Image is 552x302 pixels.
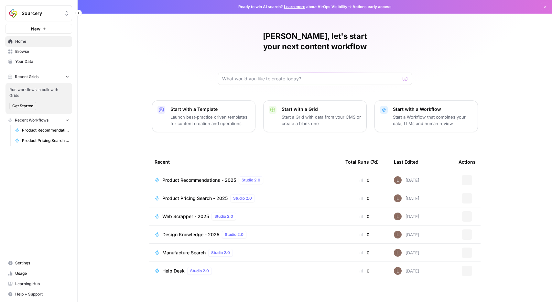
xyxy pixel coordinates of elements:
[345,268,384,274] div: 0
[394,194,419,202] div: [DATE]
[5,5,72,21] button: Workspace: Sourcery
[162,195,228,202] span: Product Pricing Search - 2025
[5,279,72,289] a: Learning Hub
[394,249,419,257] div: [DATE]
[284,4,305,9] a: Learn more
[15,117,49,123] span: Recent Workflows
[15,291,69,297] span: Help + Support
[345,153,379,171] div: Total Runs (7d)
[393,106,472,112] p: Start with a Workflow
[282,114,361,127] p: Start a Grid with data from your CMS or create a blank one
[394,194,402,202] img: muu6utue8gv7desilo8ikjhuo4fq
[31,26,40,32] span: New
[233,195,252,201] span: Studio 2.0
[345,177,384,183] div: 0
[15,39,69,44] span: Home
[214,214,233,219] span: Studio 2.0
[155,249,335,257] a: Manufacture SearchStudio 2.0
[5,36,72,47] a: Home
[162,268,185,274] span: Help Desk
[394,176,419,184] div: [DATE]
[394,231,402,238] img: muu6utue8gv7desilo8ikjhuo4fq
[15,260,69,266] span: Settings
[393,114,472,127] p: Start a Workflow that combines your data, LLMs and human review
[152,100,255,132] button: Start with a TemplateLaunch best-practice driven templates for content creation and operations
[345,213,384,220] div: 0
[155,194,335,202] a: Product Pricing Search - 2025Studio 2.0
[155,267,335,275] a: Help DeskStudio 2.0
[162,231,219,238] span: Design Knowledge - 2025
[22,138,69,144] span: Product Pricing Search - 2025
[394,176,402,184] img: muu6utue8gv7desilo8ikjhuo4fq
[155,213,335,220] a: Web Scrapper - 2025Studio 2.0
[459,153,476,171] div: Actions
[155,176,335,184] a: Product Recommendations - 2025Studio 2.0
[5,258,72,268] a: Settings
[22,10,61,17] span: Sourcery
[155,231,335,238] a: Design Knowledge - 2025Studio 2.0
[394,153,418,171] div: Last Edited
[9,87,68,99] span: Run workflows in bulk with Grids
[7,7,19,19] img: Sourcery Logo
[15,59,69,64] span: Your Data
[22,127,69,133] span: Product Recommendations - 2025
[263,100,367,132] button: Start with a GridStart a Grid with data from your CMS or create a blank one
[5,115,72,125] button: Recent Workflows
[15,271,69,276] span: Usage
[222,75,400,82] input: What would you like to create today?
[394,231,419,238] div: [DATE]
[211,250,230,256] span: Studio 2.0
[394,213,402,220] img: muu6utue8gv7desilo8ikjhuo4fq
[5,268,72,279] a: Usage
[12,103,33,109] span: Get Started
[5,46,72,57] a: Browse
[5,24,72,34] button: New
[242,177,260,183] span: Studio 2.0
[15,281,69,287] span: Learning Hub
[170,114,250,127] p: Launch best-practice driven templates for content creation and operations
[282,106,361,112] p: Start with a Grid
[12,135,72,146] a: Product Pricing Search - 2025
[162,177,236,183] span: Product Recommendations - 2025
[170,106,250,112] p: Start with a Template
[162,250,206,256] span: Manufacture Search
[12,125,72,135] a: Product Recommendations - 2025
[225,232,244,238] span: Studio 2.0
[394,267,419,275] div: [DATE]
[5,289,72,299] button: Help + Support
[394,267,402,275] img: muu6utue8gv7desilo8ikjhuo4fq
[5,56,72,67] a: Your Data
[15,74,38,80] span: Recent Grids
[345,231,384,238] div: 0
[190,268,209,274] span: Studio 2.0
[394,213,419,220] div: [DATE]
[374,100,478,132] button: Start with a WorkflowStart a Workflow that combines your data, LLMs and human review
[352,4,392,10] span: Actions early access
[15,49,69,54] span: Browse
[5,72,72,82] button: Recent Grids
[238,4,347,10] span: Ready to win AI search? about AirOps Visibility
[162,213,209,220] span: Web Scrapper - 2025
[155,153,335,171] div: Recent
[218,31,412,52] h1: [PERSON_NAME], let's start your next content workflow
[345,195,384,202] div: 0
[394,249,402,257] img: muu6utue8gv7desilo8ikjhuo4fq
[9,102,36,110] button: Get Started
[345,250,384,256] div: 0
